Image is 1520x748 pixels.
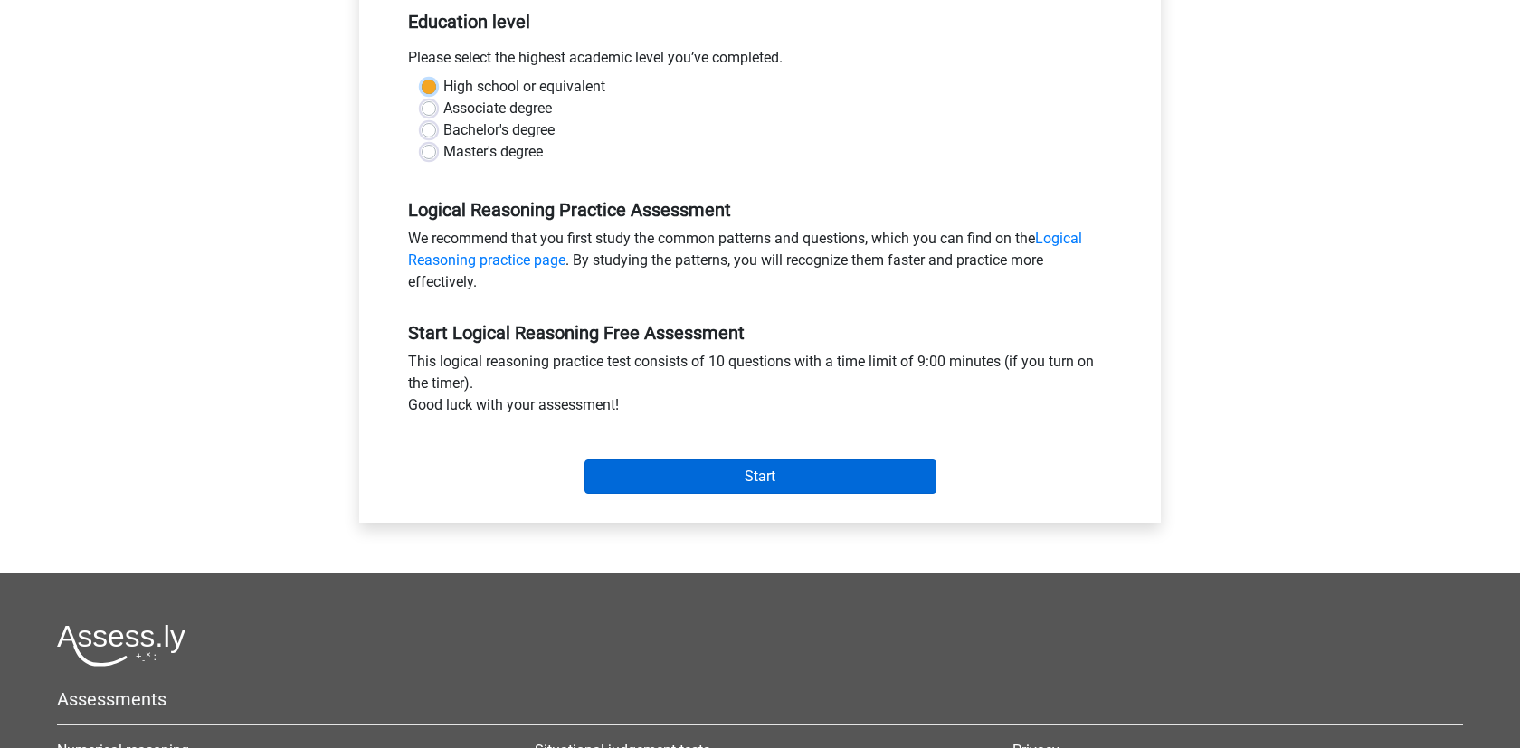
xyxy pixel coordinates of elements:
[443,98,552,119] label: Associate degree
[443,141,543,163] label: Master's degree
[408,199,1112,221] h5: Logical Reasoning Practice Assessment
[408,322,1112,344] h5: Start Logical Reasoning Free Assessment
[394,351,1126,423] div: This logical reasoning practice test consists of 10 questions with a time limit of 9:00 minutes (...
[443,119,555,141] label: Bachelor's degree
[57,688,1463,710] h5: Assessments
[408,4,1112,40] h5: Education level
[57,624,185,667] img: Assessly logo
[394,228,1126,300] div: We recommend that you first study the common patterns and questions, which you can find on the . ...
[584,459,936,494] input: Start
[443,76,605,98] label: High school or equivalent
[394,47,1126,76] div: Please select the highest academic level you’ve completed.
